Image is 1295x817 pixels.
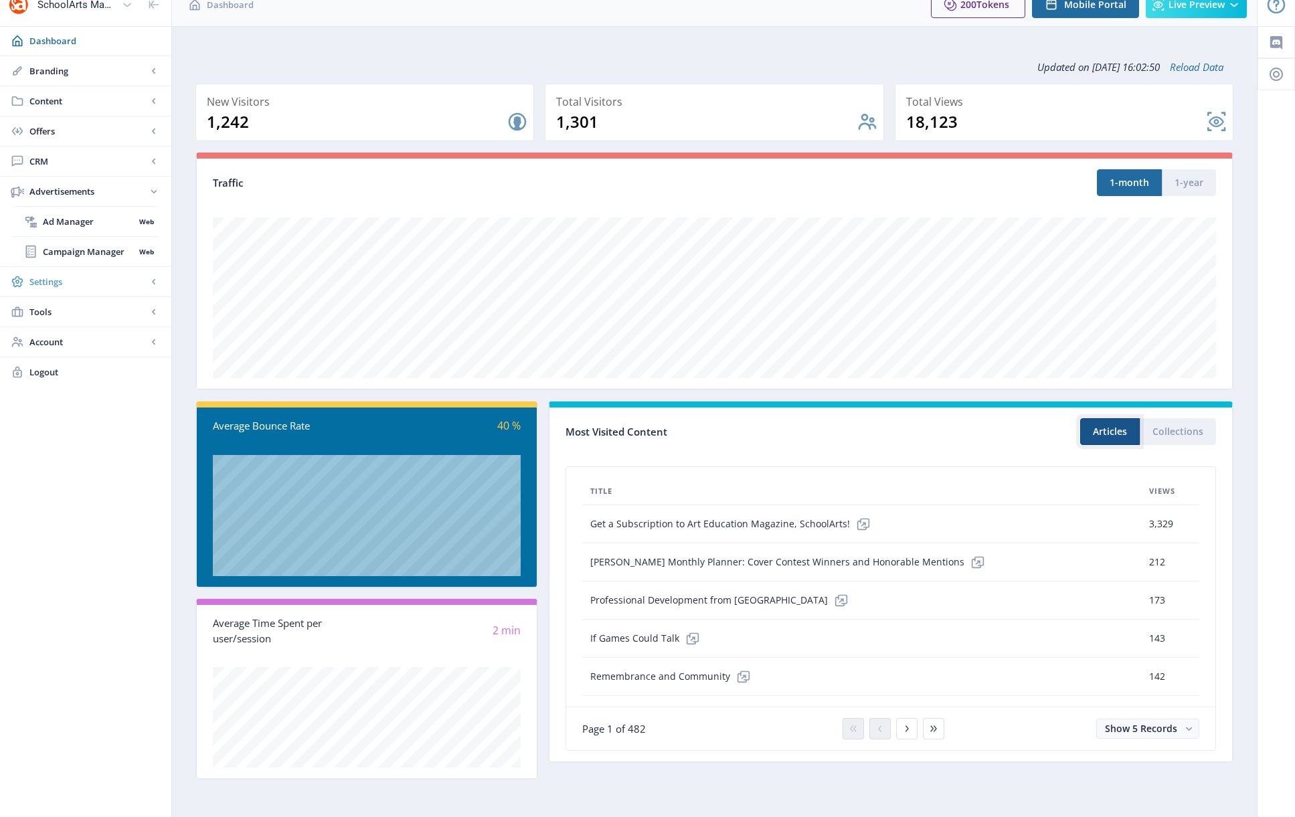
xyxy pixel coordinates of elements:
div: Most Visited Content [566,422,891,442]
div: 18,123 [906,111,1206,132]
span: Tools [29,305,147,319]
span: Show 5 Records [1105,722,1177,735]
div: Average Bounce Rate [213,418,367,434]
a: Campaign ManagerWeb [13,237,158,266]
div: 2 min [367,623,521,638]
span: Branding [29,64,147,78]
a: Reload Data [1160,60,1223,74]
nb-badge: Web [135,245,158,258]
span: Content [29,94,147,108]
div: Traffic [213,175,715,191]
div: New Visitors [207,92,528,111]
button: 1-month [1097,169,1162,196]
span: Settings [29,275,147,288]
div: Total Views [906,92,1227,111]
div: 1,242 [207,111,507,132]
span: 212 [1149,554,1165,570]
span: Professional Development from [GEOGRAPHIC_DATA] [590,592,828,608]
span: Views [1149,483,1175,499]
button: Show 5 Records [1096,719,1199,739]
div: 1,301 [556,111,856,132]
span: Dashboard [29,34,161,48]
span: If Games Could Talk [590,630,679,646]
button: Collections [1140,418,1216,445]
span: Campaign Manager [43,245,135,258]
span: Page 1 of 482 [582,722,646,735]
span: Advertisements [29,185,147,198]
div: Total Visitors [556,92,877,111]
div: Updated on [DATE] 16:02:50 [195,50,1233,84]
span: CRM [29,155,147,168]
nb-badge: Web [135,215,158,228]
span: Offers [29,124,147,138]
span: 142 [1149,668,1165,685]
span: Logout [29,365,161,379]
span: 173 [1149,592,1165,608]
button: Articles [1080,418,1140,445]
span: 40 % [497,418,521,433]
span: 143 [1149,630,1165,646]
span: 3,329 [1149,516,1173,532]
span: Title [590,483,612,499]
span: Get a Subscription to Art Education Magazine, SchoolArts! [590,516,850,532]
span: Remembrance and Community [590,668,730,685]
span: Ad Manager [43,215,135,228]
div: Average Time Spent per user/session [213,616,367,646]
button: 1-year [1162,169,1216,196]
span: [PERSON_NAME] Monthly Planner: Cover Contest Winners and Honorable Mentions [590,554,964,570]
span: Account [29,335,147,349]
a: Ad ManagerWeb [13,207,158,236]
